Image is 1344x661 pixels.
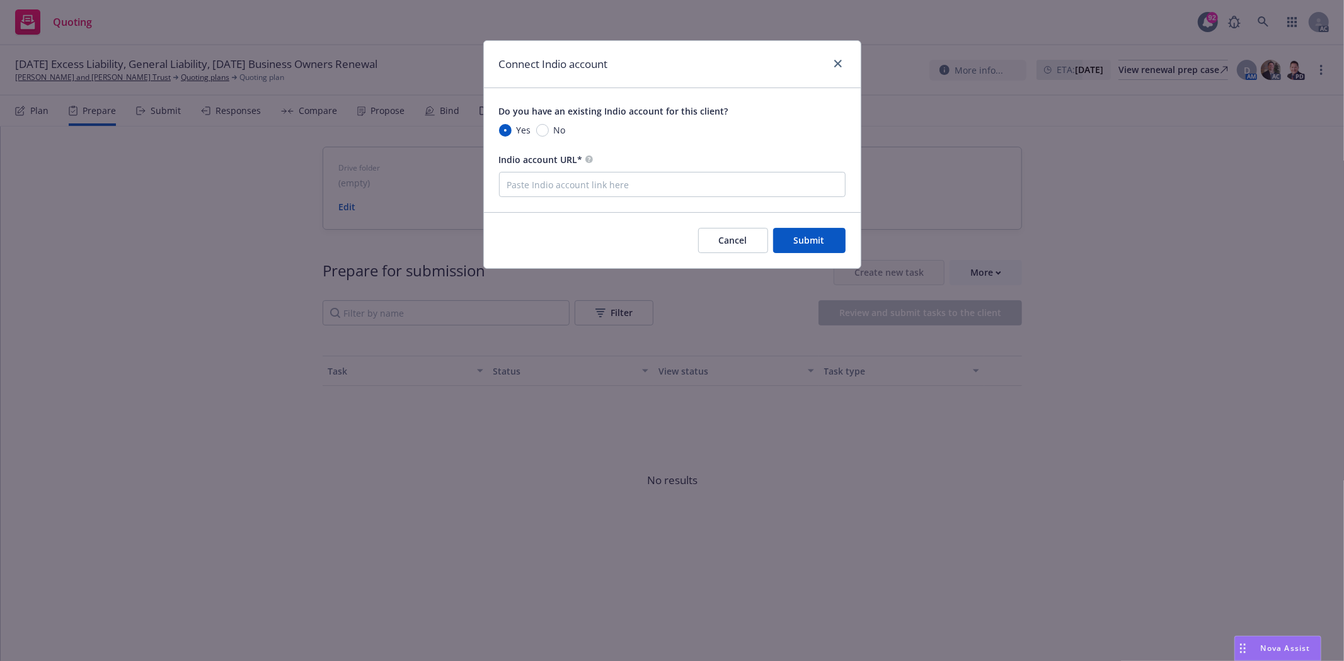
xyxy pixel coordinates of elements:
[794,234,825,246] span: Submit
[517,123,531,137] span: Yes
[499,105,728,117] span: Do you have an existing Indio account for this client?
[773,228,846,253] button: Submit
[499,56,608,72] h1: Connect Indio account
[830,56,846,71] a: close
[536,124,549,137] input: No
[698,228,768,253] button: Cancel
[499,154,583,166] span: Indio account URL*
[1234,636,1321,661] button: Nova Assist
[719,234,747,246] span: Cancel
[499,172,846,197] input: Paste Indio account link here
[1261,643,1311,653] span: Nova Assist
[1235,636,1251,660] div: Drag to move
[554,123,566,137] span: No
[499,124,512,137] input: Yes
